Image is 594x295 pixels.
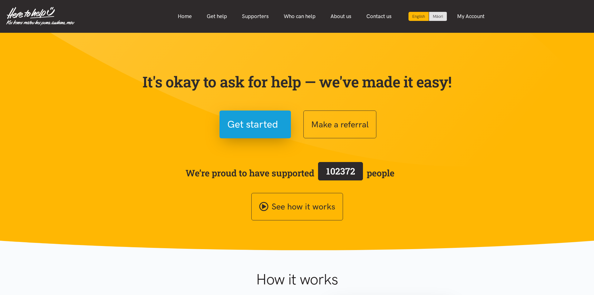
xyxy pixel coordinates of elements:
[359,10,399,23] a: Contact us
[429,12,447,21] a: Switch to Te Reo Māori
[227,116,278,132] span: Get started
[251,193,343,221] a: See how it works
[234,10,276,23] a: Supporters
[199,10,234,23] a: Get help
[141,73,453,91] p: It's okay to ask for help — we've made it easy!
[276,10,323,23] a: Who can help
[408,12,447,21] div: Language toggle
[323,10,359,23] a: About us
[170,10,199,23] a: Home
[186,161,394,185] span: We’re proud to have supported people
[326,165,355,177] span: 102372
[220,111,291,138] button: Get started
[303,111,376,138] button: Make a referral
[6,7,75,26] img: Home
[195,270,399,288] h1: How it works
[408,12,429,21] div: Current language
[450,10,492,23] a: My Account
[314,161,367,185] a: 102372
